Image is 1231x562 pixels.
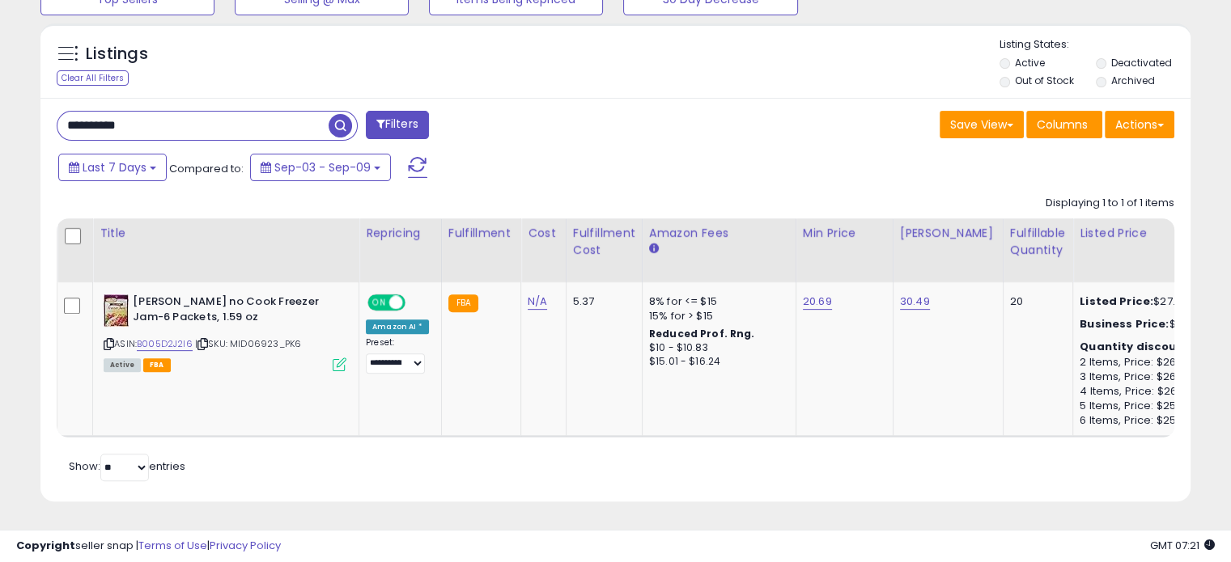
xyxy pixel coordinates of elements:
[649,327,755,340] b: Reduced Prof. Rng.
[649,225,789,242] div: Amazon Fees
[528,225,559,242] div: Cost
[1080,370,1214,384] div: 3 Items, Price: $26.43
[137,337,193,351] a: B005D2J2I6
[803,294,832,310] a: 20.69
[58,154,167,181] button: Last 7 Days
[649,309,783,323] div: 15% for > $15
[1037,116,1088,133] span: Columns
[1080,399,1214,413] div: 5 Items, Price: $25.89
[1080,339,1196,354] b: Quantity discounts
[1080,413,1214,428] div: 6 Items, Price: $25.62
[448,294,478,312] small: FBA
[1105,111,1174,138] button: Actions
[803,225,886,242] div: Min Price
[1026,111,1102,138] button: Columns
[1010,225,1066,259] div: Fulfillable Quantity
[528,294,547,310] a: N/A
[1015,56,1045,70] label: Active
[900,225,996,242] div: [PERSON_NAME]
[649,294,783,309] div: 8% for <= $15
[16,539,281,554] div: seller snap | |
[195,337,301,350] span: | SKU: MID06923_PK6
[366,111,429,139] button: Filters
[649,355,783,369] div: $15.01 - $16.24
[573,294,630,309] div: 5.37
[100,225,352,242] div: Title
[448,225,514,242] div: Fulfillment
[900,294,930,310] a: 30.49
[274,159,371,175] span: Sep-03 - Sep-09
[83,159,146,175] span: Last 7 Days
[1046,196,1174,211] div: Displaying 1 to 1 of 1 items
[1080,294,1153,309] b: Listed Price:
[1080,317,1214,332] div: $27.25
[1000,37,1191,53] p: Listing States:
[366,337,429,374] div: Preset:
[366,319,429,334] div: Amazon AI *
[86,43,148,65] h5: Listings
[1010,294,1060,309] div: 20
[1150,538,1215,553] span: 2025-09-17 07:21 GMT
[1110,74,1154,87] label: Archived
[940,111,1024,138] button: Save View
[1015,74,1074,87] label: Out of Stock
[104,294,346,370] div: ASIN:
[133,294,329,328] b: [PERSON_NAME] no Cook Freezer Jam-6 Packets, 1.59 oz
[1110,56,1171,70] label: Deactivated
[104,358,141,372] span: All listings currently available for purchase on Amazon
[138,538,207,553] a: Terms of Use
[573,225,635,259] div: Fulfillment Cost
[169,161,244,176] span: Compared to:
[1080,384,1214,399] div: 4 Items, Price: $26.16
[369,296,389,310] span: ON
[104,294,129,327] img: 51t+IFq7azL._SL40_.jpg
[403,296,429,310] span: OFF
[16,538,75,553] strong: Copyright
[1080,355,1214,370] div: 2 Items, Price: $26.71
[143,358,171,372] span: FBA
[210,538,281,553] a: Privacy Policy
[57,70,129,86] div: Clear All Filters
[1080,294,1214,309] div: $27.89
[250,154,391,181] button: Sep-03 - Sep-09
[649,242,659,256] small: Amazon Fees.
[1080,225,1220,242] div: Listed Price
[366,225,435,242] div: Repricing
[69,458,185,474] span: Show: entries
[649,341,783,355] div: $10 - $10.83
[1080,340,1214,354] div: :
[1080,316,1169,332] b: Business Price:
